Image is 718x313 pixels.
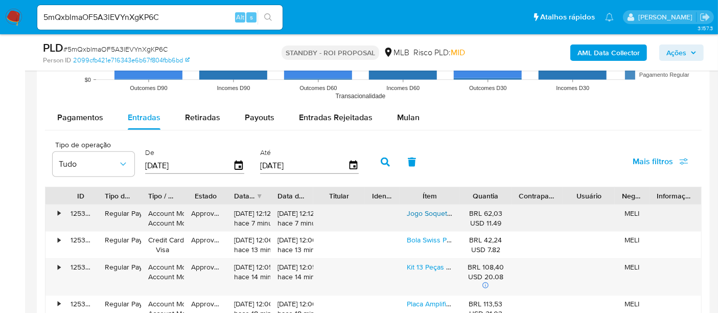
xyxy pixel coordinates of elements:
div: MLB [383,47,409,58]
span: Atalhos rápidos [540,12,595,23]
span: s [250,12,253,22]
p: STANDBY - ROI PROPOSAL [282,46,379,60]
a: Sair [700,12,710,23]
a: 2099cfb421e716343e6b67f804fbb6bd [73,56,190,65]
a: Notificações [605,13,614,21]
b: Person ID [43,56,71,65]
b: PLD [43,39,63,56]
span: 3.157.3 [698,24,713,32]
span: Ações [666,44,686,61]
button: AML Data Collector [570,44,647,61]
input: Pesquise usuários ou casos... [37,11,283,24]
span: Alt [236,12,244,22]
span: MID [451,47,465,58]
button: search-icon [258,10,279,25]
b: AML Data Collector [577,44,640,61]
span: Risco PLD: [413,47,465,58]
button: Ações [659,44,704,61]
span: # 5mQxblmaOF5A3lEVYnXgKP6C [63,44,168,54]
p: erico.trevizan@mercadopago.com.br [638,12,696,22]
